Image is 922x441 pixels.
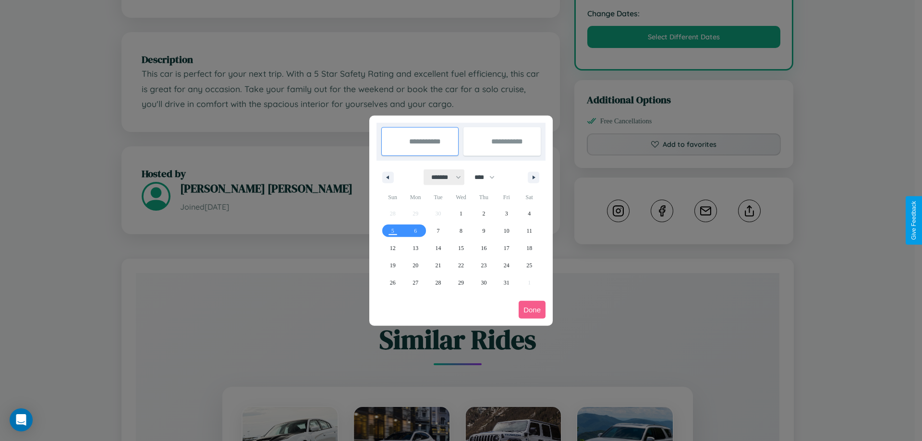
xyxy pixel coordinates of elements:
[437,222,440,239] span: 7
[518,205,541,222] button: 4
[526,257,532,274] span: 25
[495,190,518,205] span: Fri
[473,257,495,274] button: 23
[436,257,441,274] span: 21
[518,257,541,274] button: 25
[473,239,495,257] button: 16
[481,257,486,274] span: 23
[473,190,495,205] span: Thu
[473,205,495,222] button: 2
[412,257,418,274] span: 20
[381,257,404,274] button: 19
[427,222,449,239] button: 7
[504,239,510,257] span: 17
[404,257,426,274] button: 20
[458,274,464,291] span: 29
[482,205,485,222] span: 2
[504,274,510,291] span: 31
[528,205,531,222] span: 4
[10,408,33,431] div: Open Intercom Messenger
[495,222,518,239] button: 10
[404,190,426,205] span: Mon
[495,205,518,222] button: 3
[381,222,404,239] button: 5
[526,222,532,239] span: 11
[495,239,518,257] button: 17
[495,274,518,291] button: 31
[482,222,485,239] span: 9
[427,190,449,205] span: Tue
[412,274,418,291] span: 27
[449,257,472,274] button: 22
[518,190,541,205] span: Sat
[449,239,472,257] button: 15
[427,239,449,257] button: 14
[404,274,426,291] button: 27
[436,239,441,257] span: 14
[449,190,472,205] span: Wed
[473,222,495,239] button: 9
[436,274,441,291] span: 28
[381,190,404,205] span: Sun
[404,239,426,257] button: 13
[412,239,418,257] span: 13
[381,274,404,291] button: 26
[495,257,518,274] button: 24
[458,239,464,257] span: 15
[460,205,462,222] span: 1
[505,205,508,222] span: 3
[518,222,541,239] button: 11
[449,205,472,222] button: 1
[427,257,449,274] button: 21
[427,274,449,291] button: 28
[390,257,396,274] span: 19
[518,239,541,257] button: 18
[458,257,464,274] span: 22
[481,239,486,257] span: 16
[504,222,510,239] span: 10
[391,222,394,239] span: 5
[504,257,510,274] span: 24
[481,274,486,291] span: 30
[526,239,532,257] span: 18
[460,222,462,239] span: 8
[910,201,917,240] div: Give Feedback
[473,274,495,291] button: 30
[449,222,472,239] button: 8
[414,222,417,239] span: 6
[381,239,404,257] button: 12
[404,222,426,239] button: 6
[449,274,472,291] button: 29
[390,239,396,257] span: 12
[519,301,546,319] button: Done
[390,274,396,291] span: 26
